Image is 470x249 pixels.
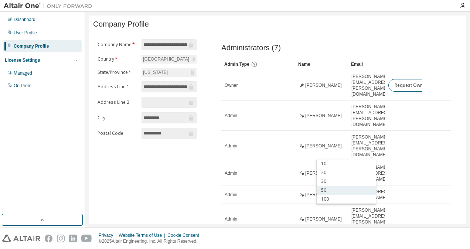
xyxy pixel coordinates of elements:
div: [GEOGRAPHIC_DATA] [142,55,197,64]
span: [PERSON_NAME] [305,82,342,88]
div: License Settings [5,57,40,63]
div: Privacy [99,232,119,238]
div: 20 [317,168,376,177]
div: Dashboard [14,17,35,23]
span: Admin [225,113,237,119]
span: [PERSON_NAME] [305,170,342,176]
label: State/Province [98,69,137,75]
img: youtube.svg [81,235,92,242]
div: Name [298,58,345,70]
img: instagram.svg [57,235,65,242]
span: Admin [225,170,237,176]
div: Website Terms of Use [119,232,167,238]
span: Owner [225,82,238,88]
span: [PERSON_NAME] [305,192,342,198]
div: [US_STATE] [142,68,169,76]
span: Company Profile [93,20,149,28]
span: Admin Type [224,62,249,67]
div: 30 [317,177,376,186]
img: altair_logo.svg [2,235,40,242]
span: [PERSON_NAME] [305,113,342,119]
label: Address Line 2 [98,99,137,105]
label: Company Name [98,42,137,48]
div: Managed [14,70,32,76]
span: Admin [225,143,237,149]
img: facebook.svg [45,235,52,242]
img: linkedin.svg [69,235,77,242]
span: [PERSON_NAME][EMAIL_ADDRESS][PERSON_NAME][DOMAIN_NAME] [351,207,391,231]
img: Altair One [4,2,96,10]
div: 10 [317,159,376,168]
label: Address Line 1 [98,84,137,90]
span: [PERSON_NAME][EMAIL_ADDRESS][PERSON_NAME][DOMAIN_NAME] [351,104,391,127]
span: [PERSON_NAME] [305,216,342,222]
div: Email [351,58,382,70]
span: [PERSON_NAME][EMAIL_ADDRESS][PERSON_NAME][DOMAIN_NAME] [351,134,391,158]
span: Admin [225,192,237,198]
span: [PERSON_NAME] [305,143,342,149]
div: [GEOGRAPHIC_DATA] [142,55,190,63]
label: City [98,115,137,121]
p: © 2025 Altair Engineering, Inc. All Rights Reserved. [99,238,204,245]
div: Cookie Consent [167,232,203,238]
div: Company Profile [14,43,49,49]
div: On Prem [14,83,31,89]
div: 100 [317,195,376,204]
span: Admin [225,216,237,222]
div: [US_STATE] [142,68,197,77]
label: Postal Code [98,130,137,136]
button: Request Owner Change [388,79,451,92]
div: User Profile [14,30,37,36]
label: Country [98,56,137,62]
span: Administrators (7) [221,44,281,52]
div: 50 [317,186,376,195]
span: [PERSON_NAME][EMAIL_ADDRESS][PERSON_NAME][DOMAIN_NAME] [351,74,391,97]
